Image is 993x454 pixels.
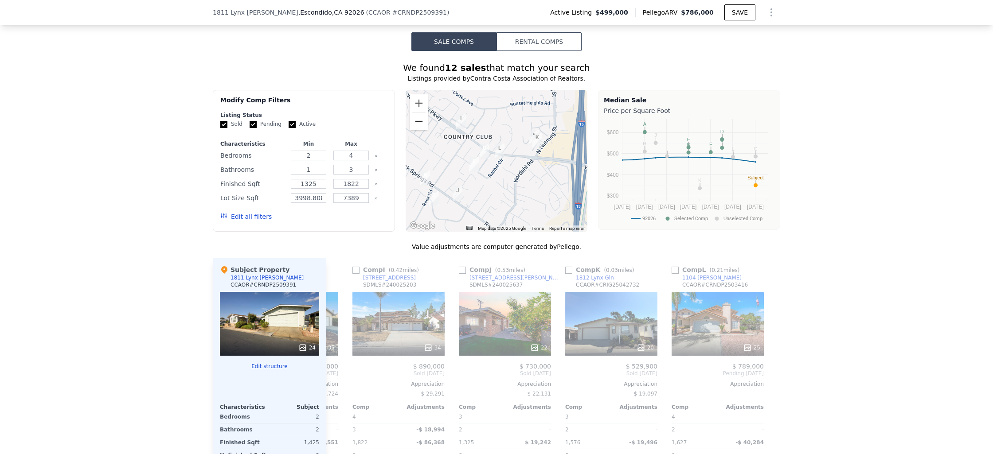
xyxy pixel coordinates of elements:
div: ( ) [366,8,450,17]
div: - [507,411,551,423]
div: [STREET_ADDRESS][PERSON_NAME] [469,274,562,281]
text: [DATE] [747,204,764,210]
a: 1812 Lynx Gln [565,274,614,281]
span: -$ 19,097 [632,391,657,397]
div: Median Sale [604,96,774,105]
div: - [672,388,764,400]
button: Keyboard shortcuts [466,226,473,230]
div: 1417 El Cielo Ln [456,114,466,129]
span: 1,627 [672,439,687,446]
text: [DATE] [614,204,631,210]
div: - [507,423,551,436]
div: 2 [565,423,610,436]
div: 1,425 [271,436,319,449]
strong: 12 sales [445,62,486,73]
a: [STREET_ADDRESS][PERSON_NAME] [459,274,562,281]
div: SDMLS # 240025637 [469,281,523,288]
text: E [687,137,690,142]
span: ( miles) [385,267,422,273]
div: Comp [672,404,718,411]
button: Edit all filters [220,212,272,221]
label: Pending [250,120,281,128]
text: $600 [607,129,619,136]
div: - [613,411,657,423]
text: L [731,146,734,151]
div: 1231 Rachel Cir [469,157,479,172]
span: 4 [672,414,675,420]
div: 1104 [PERSON_NAME] [682,274,742,281]
text: $300 [607,193,619,199]
img: Google [408,220,437,232]
div: 2 [459,423,503,436]
div: Bedrooms [220,411,268,423]
div: 1111 Jackson Pl [453,186,462,201]
div: Subject Property [220,265,289,274]
span: 3 [459,414,462,420]
text: B [687,142,690,147]
button: Clear [374,197,378,200]
div: - [719,423,764,436]
div: Bathrooms [220,423,268,436]
button: Rental Comps [496,32,582,51]
div: Comp I [352,265,422,274]
div: 2 [271,423,319,436]
a: Report a map error [549,226,585,231]
text: [DATE] [636,204,653,210]
span: $ 789,000 [732,363,764,370]
text: Unselected Comp [723,216,762,221]
div: 25 [743,343,760,352]
div: Adjustments [505,404,551,411]
text: G [754,146,758,151]
span: 0.03 [606,267,618,273]
a: 1104 [PERSON_NAME] [672,274,742,281]
text: [DATE] [658,204,675,210]
div: 2 [672,423,716,436]
div: Comp [352,404,399,411]
span: -$ 18,994 [416,427,445,433]
div: Appreciation [672,380,764,388]
text: [DATE] [724,204,741,210]
div: Comp [565,404,611,411]
span: Sold [DATE] [565,370,657,377]
div: CCAOR # CRNDP2509391 [231,281,296,288]
text: K [698,178,702,183]
div: - [719,411,764,423]
div: CCAOR # CRIG25042732 [576,281,639,288]
text: J [654,132,657,138]
div: Bedrooms [220,149,285,162]
div: Finished Sqft [220,178,285,190]
span: Sold [DATE] [352,370,445,377]
div: 1787 Rock Springs Rd [420,171,430,186]
div: Value adjustments are computer generated by Pellego . [213,242,780,251]
input: Sold [220,121,227,128]
div: Listings provided by Contra Costa Association of Realtors . [213,74,780,83]
text: Subject [747,175,764,180]
div: 20 [637,343,654,352]
span: Sold [DATE] [459,370,551,377]
button: Clear [374,168,378,172]
div: 3 [352,423,397,436]
span: # CRNDP2509391 [392,9,447,16]
button: Zoom out [410,113,428,130]
div: Comp K [565,265,637,274]
span: -$ 4,551 [314,439,338,446]
text: C [720,137,724,143]
a: Terms (opens in new tab) [532,226,544,231]
div: Finished Sqft [220,436,268,449]
div: 1811 Lynx [PERSON_NAME] [231,274,304,281]
button: Clear [374,182,378,186]
div: 1287 Rachel Cir [480,144,489,159]
button: Clear [374,154,378,158]
span: 4 [352,414,356,420]
span: ( miles) [706,267,743,273]
span: $ 529,900 [626,363,657,370]
div: SDMLS # 240025203 [363,281,416,288]
text: $400 [607,172,619,178]
span: $786,000 [681,9,714,16]
div: Modify Comp Filters [220,96,387,112]
span: CCAOR [368,9,391,16]
span: -$ 22,131 [525,391,551,397]
span: $ 19,242 [525,439,551,446]
div: - [613,423,657,436]
text: A [643,121,647,127]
